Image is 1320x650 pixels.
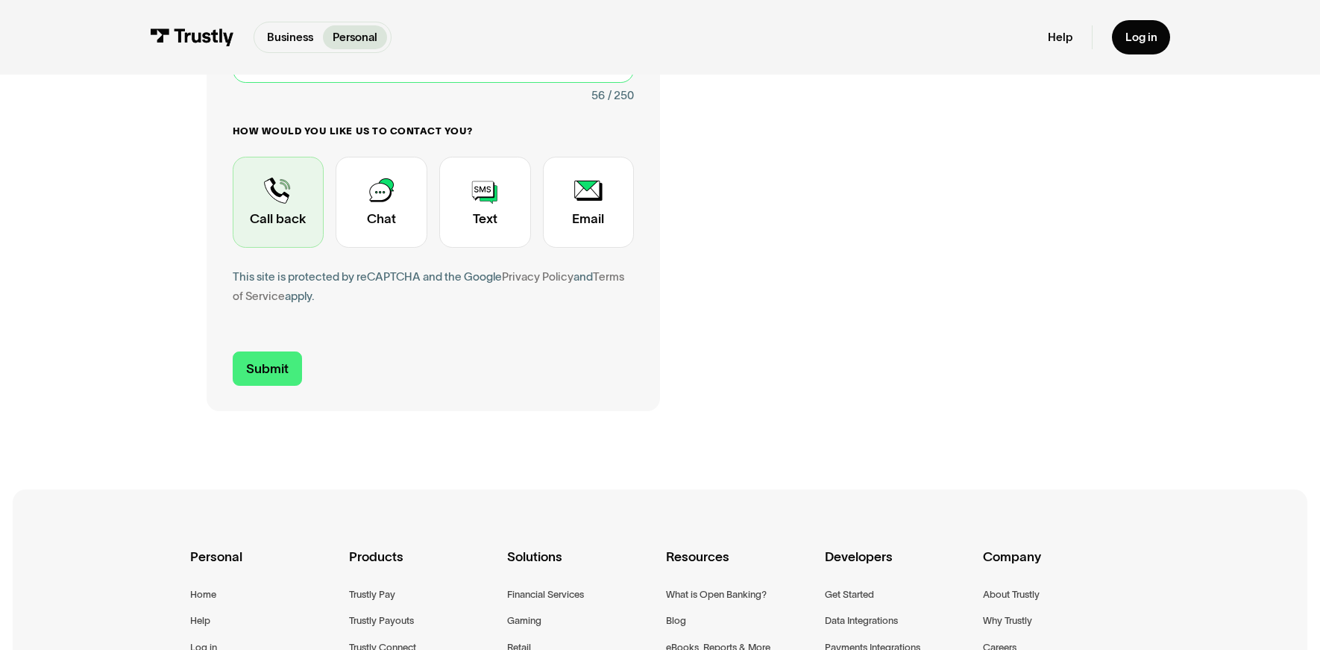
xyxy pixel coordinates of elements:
[190,587,216,603] a: Home
[1048,30,1072,45] a: Help
[825,613,898,629] a: Data Integrations
[333,29,377,46] p: Personal
[233,125,635,137] label: How would you like us to contact you?
[349,546,496,587] div: Products
[507,613,541,629] a: Gaming
[666,587,767,603] a: What is Open Banking?
[349,613,414,629] a: Trustly Payouts
[150,28,234,46] img: Trustly Logo
[349,587,395,603] a: Trustly Pay
[257,25,323,49] a: Business
[983,587,1040,603] a: About Trustly
[233,351,303,385] input: Submit
[507,546,654,587] div: Solutions
[1112,20,1170,54] a: Log in
[190,546,337,587] div: Personal
[983,546,1130,587] div: Company
[1125,30,1157,45] div: Log in
[591,86,605,105] div: 56
[502,270,573,283] a: Privacy Policy
[233,267,635,306] div: This site is protected by reCAPTCHA and the Google and apply.
[267,29,313,46] p: Business
[190,613,210,629] a: Help
[507,587,584,603] a: Financial Services
[666,546,813,587] div: Resources
[983,613,1032,629] a: Why Trustly
[825,546,972,587] div: Developers
[666,613,686,629] a: Blog
[825,587,874,603] a: Get Started
[323,25,387,49] a: Personal
[608,86,634,105] div: / 250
